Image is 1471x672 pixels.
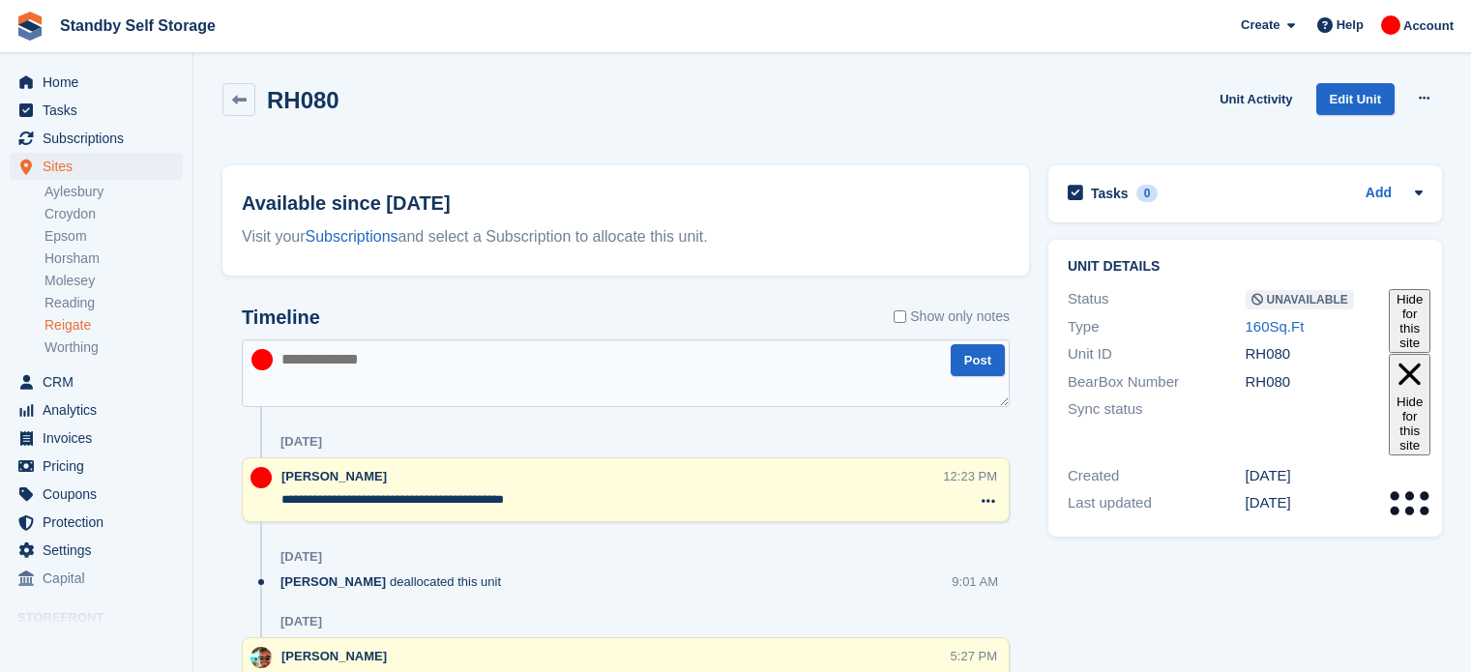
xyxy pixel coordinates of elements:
[280,572,511,591] div: deallocated this unit
[1241,15,1280,35] span: Create
[1337,15,1364,35] span: Help
[1068,398,1246,421] div: Sync status
[250,467,272,488] img: Aaron Winter
[10,396,183,424] a: menu
[952,572,998,591] div: 9:01 AM
[10,565,183,592] a: menu
[280,549,322,565] div: [DATE]
[44,294,183,312] a: Reading
[44,227,183,246] a: Epsom
[1068,259,1423,275] h2: Unit details
[43,481,159,508] span: Coupons
[44,316,183,335] a: Reigate
[242,307,320,329] h2: Timeline
[1246,290,1354,309] span: Unavailable
[1403,16,1454,36] span: Account
[1246,371,1424,394] div: RH080
[44,272,183,290] a: Molesey
[242,225,1010,248] div: Visit your and select a Subscription to allocate this unit.
[1246,492,1424,514] div: [DATE]
[267,87,339,113] h2: RH080
[10,453,183,480] a: menu
[10,424,183,452] a: menu
[943,467,997,485] div: 12:23 PM
[281,649,387,663] span: [PERSON_NAME]
[10,368,183,395] a: menu
[52,10,223,42] a: Standby Self Storage
[280,614,322,629] div: [DATE]
[306,228,398,245] a: Subscriptions
[894,307,906,327] input: Show only notes
[1068,465,1246,487] div: Created
[280,434,322,450] div: [DATE]
[10,537,183,564] a: menu
[10,509,183,536] a: menu
[1068,371,1246,394] div: BearBox Number
[1136,185,1159,202] div: 0
[250,647,272,668] img: Michael Walker
[1212,83,1300,115] a: Unit Activity
[1246,343,1424,365] div: RH080
[1316,83,1395,115] a: Edit Unit
[43,69,159,96] span: Home
[43,565,159,592] span: Capital
[242,189,1010,218] h2: Available since [DATE]
[43,453,159,480] span: Pricing
[43,153,159,180] span: Sites
[10,69,183,96] a: menu
[15,12,44,41] img: stora-icon-8386f47178a22dfd0bd8f6a31ec36ba5ce8667c1dd55bd0f319d3a0aa187defe.svg
[894,307,1010,327] label: Show only notes
[44,205,183,223] a: Croydon
[10,481,183,508] a: menu
[1366,183,1392,205] a: Add
[44,249,183,268] a: Horsham
[43,396,159,424] span: Analytics
[1381,15,1400,35] img: Aaron Winter
[1246,465,1424,487] div: [DATE]
[43,537,159,564] span: Settings
[10,153,183,180] a: menu
[17,608,192,628] span: Storefront
[1068,343,1246,365] div: Unit ID
[44,338,183,357] a: Worthing
[1091,185,1129,202] h2: Tasks
[1068,316,1246,338] div: Type
[43,125,159,152] span: Subscriptions
[43,509,159,536] span: Protection
[280,572,386,591] span: [PERSON_NAME]
[10,125,183,152] a: menu
[43,368,159,395] span: CRM
[10,97,183,124] a: menu
[1068,288,1246,310] div: Status
[1068,492,1246,514] div: Last updated
[281,469,387,483] span: [PERSON_NAME]
[951,647,997,665] div: 5:27 PM
[251,349,273,370] img: Aaron Winter
[1246,318,1305,335] a: 160Sq.Ft
[43,424,159,452] span: Invoices
[951,344,1005,376] button: Post
[43,97,159,124] span: Tasks
[44,183,183,201] a: Aylesbury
